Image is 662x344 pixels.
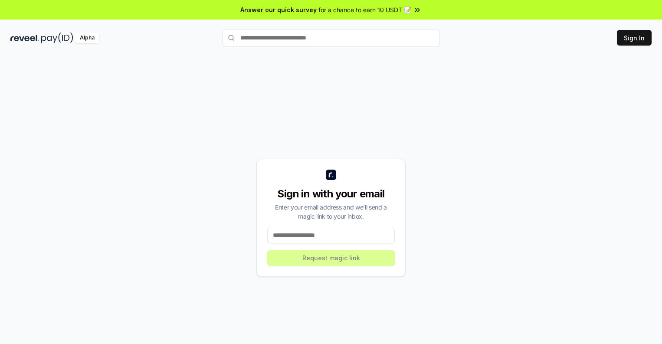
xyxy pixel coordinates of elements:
[326,170,336,180] img: logo_small
[41,33,73,43] img: pay_id
[75,33,99,43] div: Alpha
[267,187,395,201] div: Sign in with your email
[617,30,652,46] button: Sign In
[267,203,395,221] div: Enter your email address and we’ll send a magic link to your inbox.
[10,33,39,43] img: reveel_dark
[318,5,411,14] span: for a chance to earn 10 USDT 📝
[240,5,317,14] span: Answer our quick survey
